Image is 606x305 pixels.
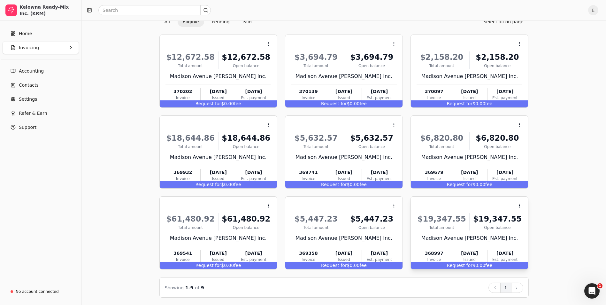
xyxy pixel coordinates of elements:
[360,182,367,187] span: fee
[165,225,216,231] div: Total amount
[362,95,397,101] div: Est. payment
[452,176,487,182] div: Issued
[291,257,326,262] div: Invoice
[472,63,522,69] div: Open balance
[417,225,467,231] div: Total amount
[165,153,271,161] div: Madison Avenue [PERSON_NAME] Inc.
[160,181,277,188] div: $0.00
[447,263,472,268] span: Request for
[417,213,467,225] div: $19,347.55
[326,88,361,95] div: [DATE]
[3,27,79,40] a: Home
[291,73,397,80] div: Madison Avenue [PERSON_NAME] Inc.
[584,283,600,299] iframe: Intercom live chat
[285,262,403,269] div: $0.00
[160,100,277,107] div: $0.00
[165,51,216,63] div: $12,672.58
[98,5,211,15] input: Search
[236,169,271,176] div: [DATE]
[3,93,79,106] a: Settings
[236,250,271,257] div: [DATE]
[201,257,236,262] div: Issued
[165,257,200,262] div: Invoice
[159,17,257,27] div: Invoice filter options
[165,169,200,176] div: 369932
[285,181,403,188] div: $0.00
[417,63,467,69] div: Total amount
[417,169,451,176] div: 369679
[165,144,216,150] div: Total amount
[291,153,397,161] div: Madison Avenue [PERSON_NAME] Inc.
[221,144,271,150] div: Open balance
[487,95,522,101] div: Est. payment
[417,88,451,95] div: 370097
[478,17,528,27] button: Select all on page
[237,17,257,27] button: Paid
[347,225,397,231] div: Open balance
[196,263,221,268] span: Request for
[19,68,44,74] span: Accounting
[165,176,200,182] div: Invoice
[291,51,341,63] div: $3,694.79
[347,63,397,69] div: Open balance
[3,41,79,54] button: Invoicing
[362,88,397,95] div: [DATE]
[321,101,347,106] span: Request for
[234,263,241,268] span: fee
[447,182,472,187] span: Request for
[417,153,522,161] div: Madison Avenue [PERSON_NAME] Inc.
[165,95,200,101] div: Invoice
[165,213,216,225] div: $61,480.92
[588,5,598,15] button: E
[291,63,341,69] div: Total amount
[195,285,199,290] span: of
[201,176,236,182] div: Issued
[347,213,397,225] div: $5,447.23
[19,30,32,37] span: Home
[321,182,347,187] span: Request for
[207,17,235,27] button: Pending
[165,285,184,290] span: Showing
[487,169,522,176] div: [DATE]
[487,88,522,95] div: [DATE]
[500,283,511,293] button: 1
[411,181,528,188] div: $0.00
[472,132,522,144] div: $6,820.80
[201,88,236,95] div: [DATE]
[452,250,487,257] div: [DATE]
[291,225,341,231] div: Total amount
[3,121,79,134] button: Support
[417,144,467,150] div: Total amount
[472,144,522,150] div: Open balance
[485,263,492,268] span: fee
[326,250,361,257] div: [DATE]
[326,95,361,101] div: Issued
[19,44,39,51] span: Invoicing
[285,100,403,107] div: $0.00
[487,257,522,262] div: Est. payment
[165,73,271,80] div: Madison Avenue [PERSON_NAME] Inc.
[165,132,216,144] div: $18,644.86
[291,213,341,225] div: $5,447.23
[19,124,36,131] span: Support
[221,213,271,225] div: $61,480.92
[165,234,271,242] div: Madison Avenue [PERSON_NAME] Inc.
[291,176,326,182] div: Invoice
[19,110,47,117] span: Refer & Earn
[185,285,193,290] span: 1 - 9
[452,88,487,95] div: [DATE]
[417,234,522,242] div: Madison Avenue [PERSON_NAME] Inc.
[178,17,204,27] button: Eligible
[291,95,326,101] div: Invoice
[452,95,487,101] div: Issued
[360,263,367,268] span: fee
[417,257,451,262] div: Invoice
[221,51,271,63] div: $12,672.58
[362,250,397,257] div: [DATE]
[411,100,528,107] div: $0.00
[347,132,397,144] div: $5,632.57
[196,182,221,187] span: Request for
[16,289,59,294] div: No account connected
[347,144,397,150] div: Open balance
